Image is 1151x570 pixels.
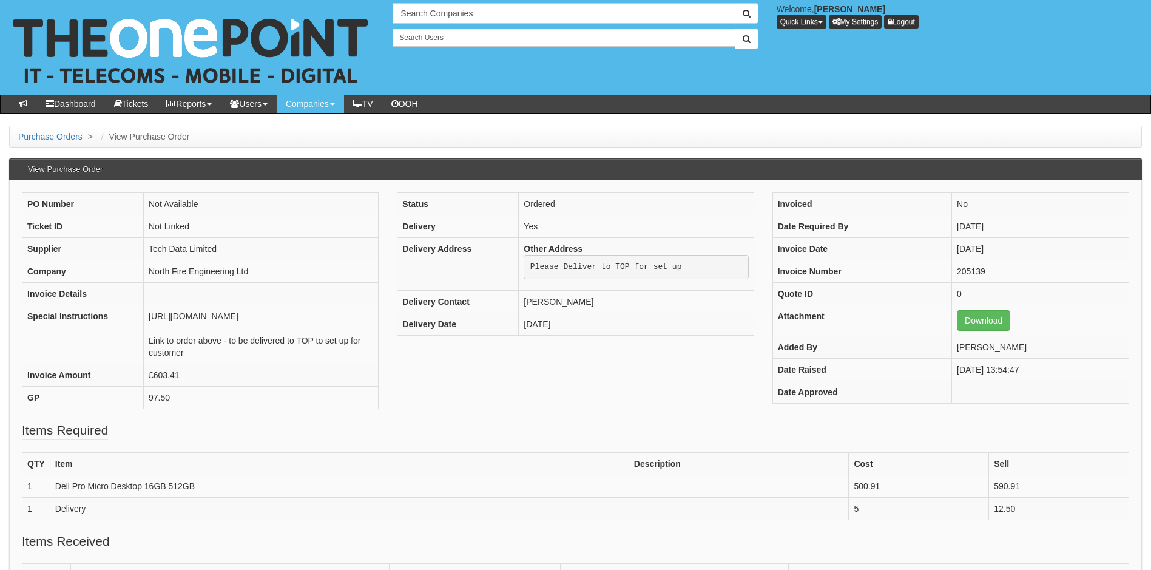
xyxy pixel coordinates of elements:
th: Date Approved [772,381,951,404]
th: Sell [989,453,1129,475]
span: > [85,132,96,141]
td: [DATE] [952,238,1129,260]
th: Ticket ID [22,215,144,238]
td: Delivery [50,498,629,520]
td: 1 [22,475,50,498]
button: Quick Links [777,15,826,29]
a: Download [957,310,1010,331]
th: Added By [772,336,951,359]
a: My Settings [829,15,882,29]
a: Users [221,95,277,113]
td: Not Available [144,193,379,215]
td: Dell Pro Micro Desktop 16GB 512GB [50,475,629,498]
th: Description [629,453,849,475]
th: Special Instructions [22,305,144,364]
td: Not Linked [144,215,379,238]
th: Attachment [772,305,951,336]
td: Tech Data Limited [144,238,379,260]
td: 5 [849,498,989,520]
input: Search Users [393,29,735,47]
th: Date Required By [772,215,951,238]
td: £603.41 [144,364,379,387]
th: Date Raised [772,359,951,381]
b: [PERSON_NAME] [814,4,885,14]
td: 205139 [952,260,1129,283]
b: Other Address [524,244,582,254]
legend: Items Received [22,532,110,551]
td: [DATE] [952,215,1129,238]
td: [DATE] [519,313,754,335]
th: Quote ID [772,283,951,305]
th: Company [22,260,144,283]
td: 590.91 [989,475,1129,498]
th: Invoiced [772,193,951,215]
th: Item [50,453,629,475]
th: PO Number [22,193,144,215]
td: 0 [952,283,1129,305]
td: 1 [22,498,50,520]
th: Invoice Details [22,283,144,305]
h3: View Purchase Order [22,159,109,180]
td: Ordered [519,193,754,215]
legend: Items Required [22,421,108,440]
th: Delivery Address [397,238,519,291]
th: Delivery [397,215,519,238]
td: 97.50 [144,387,379,409]
a: Logout [884,15,919,29]
th: Cost [849,453,989,475]
td: 12.50 [989,498,1129,520]
a: Tickets [105,95,158,113]
td: [PERSON_NAME] [519,290,754,313]
th: Invoice Number [772,260,951,283]
th: QTY [22,453,50,475]
td: North Fire Engineering Ltd [144,260,379,283]
a: Dashboard [36,95,105,113]
td: [DATE] 13:54:47 [952,359,1129,381]
a: TV [344,95,382,113]
td: [PERSON_NAME] [952,336,1129,359]
th: GP [22,387,144,409]
td: 500.91 [849,475,989,498]
th: Delivery Date [397,313,519,335]
th: Invoice Date [772,238,951,260]
a: Purchase Orders [18,132,83,141]
a: Reports [157,95,221,113]
th: Supplier [22,238,144,260]
div: Welcome, [768,3,1151,29]
th: Delivery Contact [397,290,519,313]
th: Invoice Amount [22,364,144,387]
a: Companies [277,95,344,113]
pre: Please Deliver to TOP for set up [524,255,748,279]
th: Status [397,193,519,215]
td: No [952,193,1129,215]
input: Search Companies [393,3,735,24]
td: Yes [519,215,754,238]
td: [URL][DOMAIN_NAME] Link to order above - to be delivered to TOP to set up for customer [144,305,379,364]
a: OOH [382,95,427,113]
li: View Purchase Order [98,131,190,143]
